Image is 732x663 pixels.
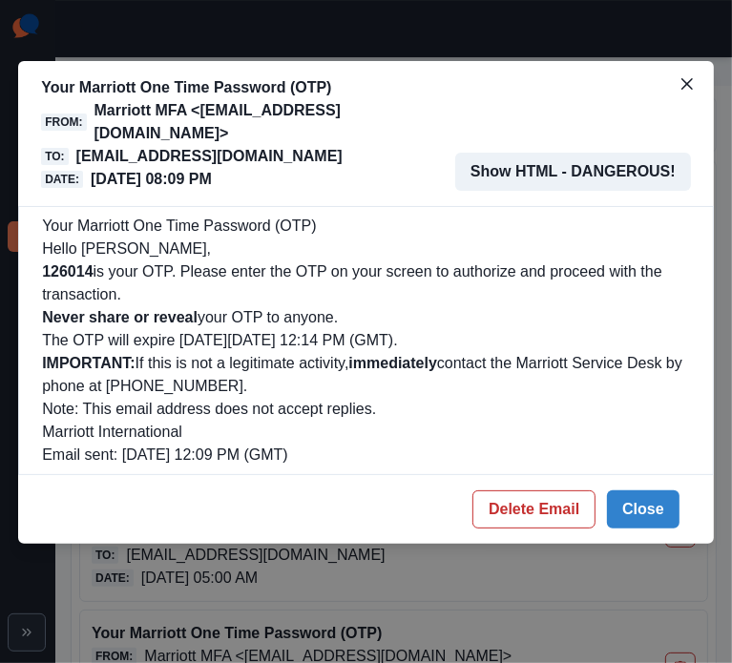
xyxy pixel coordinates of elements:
[42,260,690,306] p: is your OTP. Please enter the OTP on your screen to authorize and proceed with the transaction.
[76,145,343,168] p: [EMAIL_ADDRESS][DOMAIN_NAME]
[42,398,690,421] p: Note: This email address does not accept replies.
[472,490,596,528] button: Delete Email
[42,263,93,280] b: 126014
[455,153,691,191] button: Show HTML - DANGEROUS!
[42,238,690,260] p: Hello [PERSON_NAME],
[607,490,680,528] button: Close
[42,421,690,444] p: Marriott International
[42,306,690,329] p: your OTP to anyone.
[41,114,86,131] span: From:
[42,352,690,398] p: If this is not a legitimate activity, contact the Marriott Service Desk by phone at [PHONE_NUMBER].
[41,76,455,99] p: Your Marriott One Time Password (OTP)
[42,329,690,352] p: The OTP will expire [DATE][DATE] 12:14 PM (GMT).
[41,171,83,188] span: Date:
[42,215,690,466] div: Your Marriott One Time Password (OTP)
[348,355,436,371] b: immediately
[42,309,198,325] b: Never share or reveal
[91,168,212,191] p: [DATE] 08:09 PM
[94,99,456,145] p: Marriott MFA <[EMAIL_ADDRESS][DOMAIN_NAME]>
[42,444,690,466] p: Email sent: [DATE] 12:09 PM (GMT)
[41,148,68,165] span: To:
[42,355,135,371] b: IMPORTANT:
[672,69,702,99] button: Close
